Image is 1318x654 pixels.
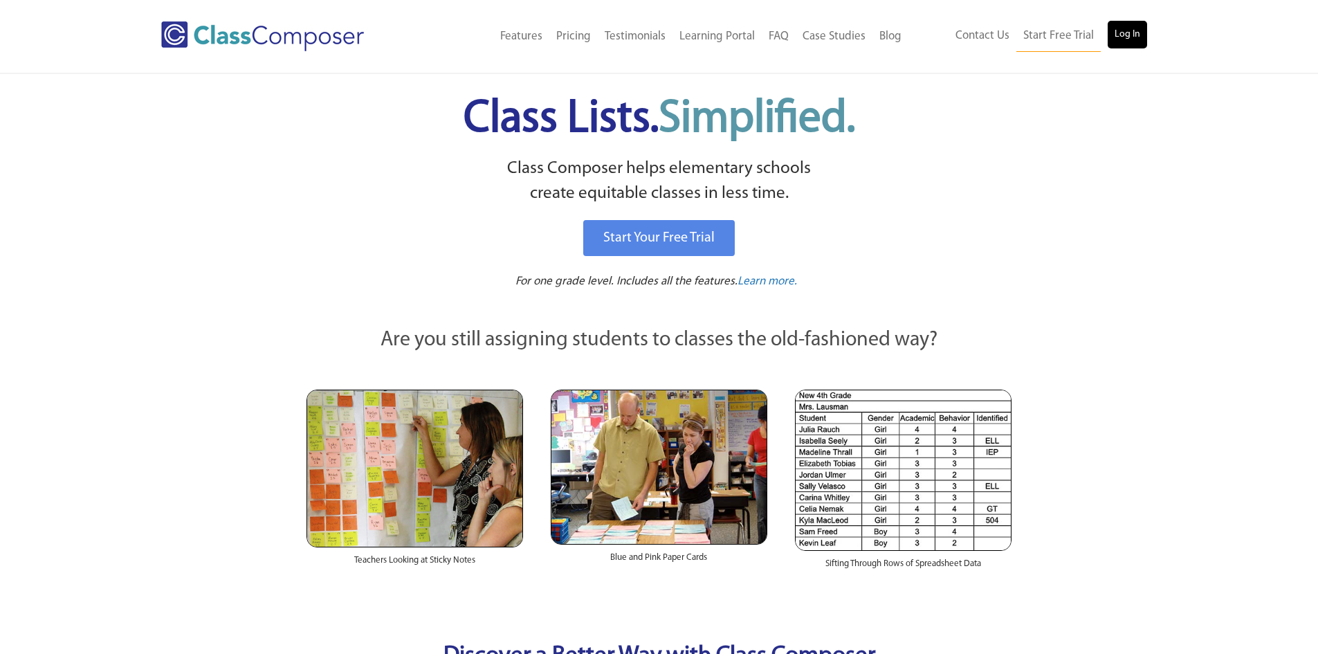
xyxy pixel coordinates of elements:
span: Simplified. [659,97,855,142]
a: Contact Us [949,21,1016,51]
img: Teachers Looking at Sticky Notes [306,390,523,547]
a: Testimonials [598,21,672,52]
nav: Header Menu [908,21,1147,52]
span: Class Lists. [464,97,855,142]
p: Class Composer helps elementary schools create equitable classes in less time. [304,156,1014,207]
nav: Header Menu [421,21,908,52]
a: Start Your Free Trial [583,220,735,256]
span: For one grade level. Includes all the features. [515,275,738,287]
img: Spreadsheets [795,390,1012,551]
img: Class Composer [161,21,364,51]
p: Are you still assigning students to classes the old-fashioned way? [306,325,1012,356]
a: Pricing [549,21,598,52]
a: Learn more. [738,273,797,291]
a: Learning Portal [672,21,762,52]
a: Log In [1108,21,1147,48]
img: Blue and Pink Paper Cards [551,390,767,544]
span: Learn more. [738,275,797,287]
a: FAQ [762,21,796,52]
a: Start Free Trial [1016,21,1101,52]
span: Start Your Free Trial [603,231,715,245]
a: Blog [872,21,908,52]
div: Sifting Through Rows of Spreadsheet Data [795,551,1012,584]
div: Teachers Looking at Sticky Notes [306,547,523,581]
a: Case Studies [796,21,872,52]
a: Features [493,21,549,52]
div: Blue and Pink Paper Cards [551,545,767,578]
